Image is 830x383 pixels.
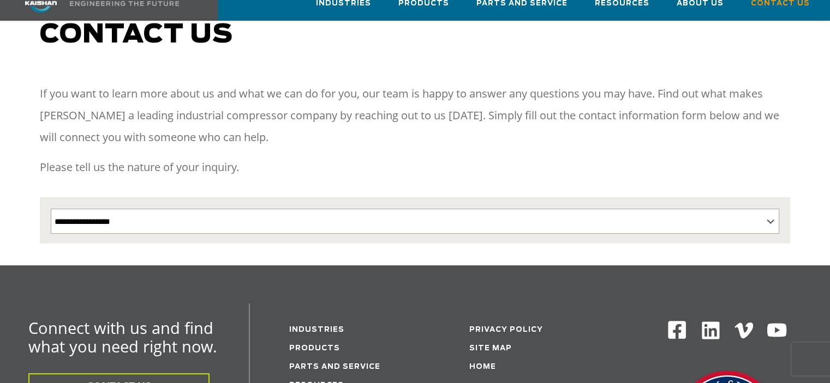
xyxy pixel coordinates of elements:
[70,1,179,6] img: Engineering the future
[289,326,344,333] a: Industries
[289,363,380,370] a: Parts and service
[735,323,753,338] img: Vimeo
[766,320,787,341] img: Youtube
[469,363,496,370] a: Home
[40,22,233,48] span: Contact us
[40,156,790,178] p: Please tell us the nature of your inquiry.
[40,83,790,148] p: If you want to learn more about us and what we can do for you, our team is happy to answer any qu...
[469,326,543,333] a: Privacy Policy
[667,320,687,340] img: Facebook
[28,317,217,357] span: Connect with us and find what you need right now.
[289,345,340,352] a: Products
[700,320,721,341] img: Linkedin
[469,345,512,352] a: Site Map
